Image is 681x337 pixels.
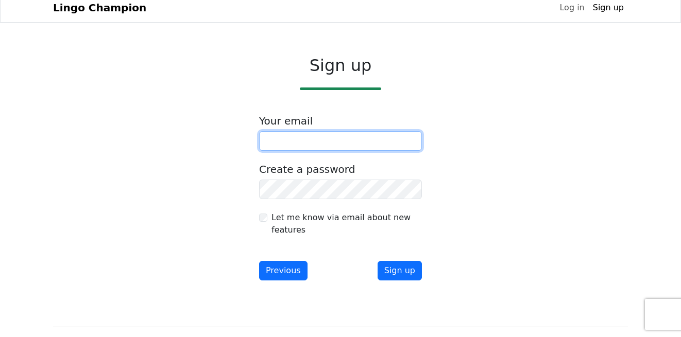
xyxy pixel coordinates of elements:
label: Let me know via email about new features [271,211,422,236]
button: Sign up [378,261,422,280]
button: Previous [259,261,308,280]
label: Create a password [259,163,355,175]
h2: Sign up [259,56,422,75]
label: Your email [259,115,313,127]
